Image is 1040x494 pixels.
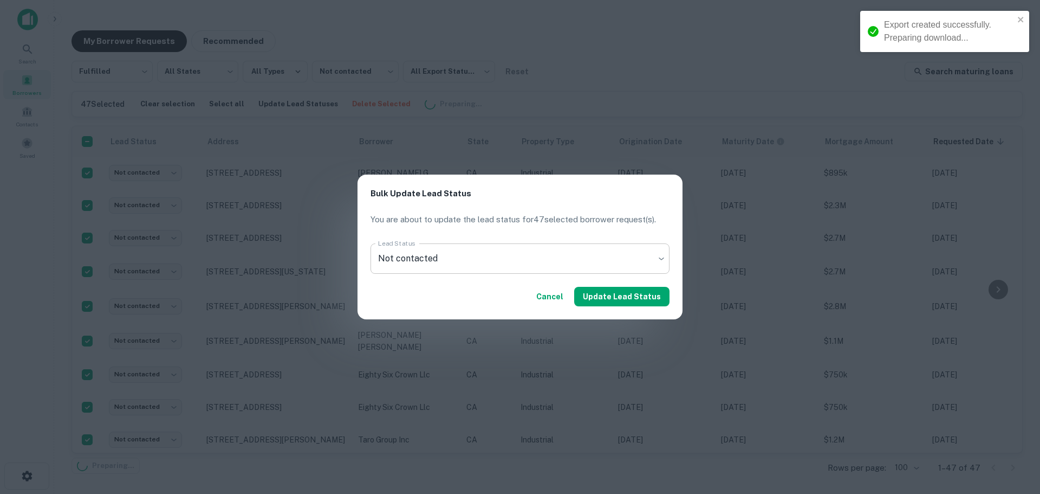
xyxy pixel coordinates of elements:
iframe: Chat Widget [986,407,1040,459]
label: Lead Status [378,239,415,248]
p: You are about to update the lead status for 47 selected borrower request(s). [370,213,669,226]
div: Export created successfully. Preparing download... [884,18,1014,44]
button: close [1017,15,1025,25]
button: Cancel [532,287,568,306]
button: Update Lead Status [574,287,669,306]
div: Not contacted [370,243,669,274]
h2: Bulk Update Lead Status [357,175,682,213]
